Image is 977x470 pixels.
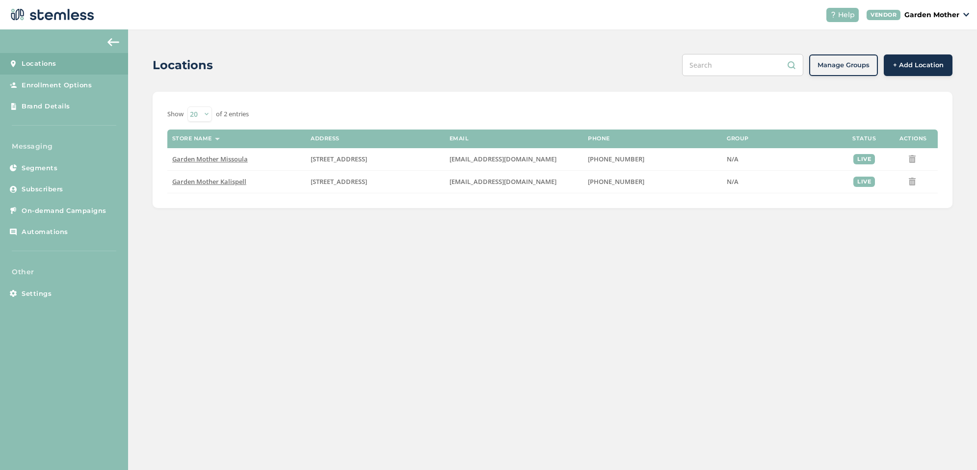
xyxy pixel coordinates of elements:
span: [EMAIL_ADDRESS][DOMAIN_NAME] [449,177,556,186]
label: accounts@gardenmother.com [449,178,579,186]
label: N/A [727,155,835,163]
button: + Add Location [884,54,952,76]
button: Manage Groups [809,54,878,76]
span: Segments [22,163,57,173]
span: On-demand Campaigns [22,206,106,216]
div: live [853,154,875,164]
label: N/A [727,178,835,186]
label: Group [727,135,749,142]
span: Settings [22,289,52,299]
span: Garden Mother Kalispell [172,177,246,186]
span: Automations [22,227,68,237]
label: Store name [172,135,212,142]
div: VENDOR [867,10,900,20]
span: Brand Details [22,102,70,111]
img: icon-arrow-back-accent-c549486e.svg [107,38,119,46]
span: [PHONE_NUMBER] [588,155,644,163]
th: Actions [889,130,938,148]
span: Locations [22,59,56,69]
label: Email [449,135,469,142]
span: Subscribers [22,184,63,194]
span: [EMAIL_ADDRESS][DOMAIN_NAME] [449,155,556,163]
img: icon-sort-1e1d7615.svg [215,138,220,140]
label: Address [311,135,340,142]
label: Status [852,135,876,142]
img: icon_down-arrow-small-66adaf34.svg [963,13,969,17]
img: logo-dark-0685b13c.svg [8,5,94,25]
label: Show [167,109,184,119]
p: Garden Mother [904,10,959,20]
iframe: Chat Widget [928,423,977,470]
span: [STREET_ADDRESS] [311,177,367,186]
span: [PHONE_NUMBER] [588,177,644,186]
label: Phone [588,135,610,142]
label: 1700 South 3rd Street West [311,155,440,163]
span: + Add Location [893,60,944,70]
label: 3250 U.S. Highway 2 East [311,178,440,186]
label: Garden Mother Missoula [172,155,301,163]
span: Manage Groups [818,60,870,70]
label: (406) 407-7206 [588,178,717,186]
div: live [853,177,875,187]
label: accounts@gardenmother.com [449,155,579,163]
span: Help [838,10,855,20]
img: icon-help-white-03924b79.svg [830,12,836,18]
label: (406) 529-3834 [588,155,717,163]
label: of 2 entries [216,109,249,119]
span: Garden Mother Missoula [172,155,248,163]
span: [STREET_ADDRESS] [311,155,367,163]
label: Garden Mother Kalispell [172,178,301,186]
h2: Locations [153,56,213,74]
input: Search [682,54,803,76]
span: Enrollment Options [22,80,92,90]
